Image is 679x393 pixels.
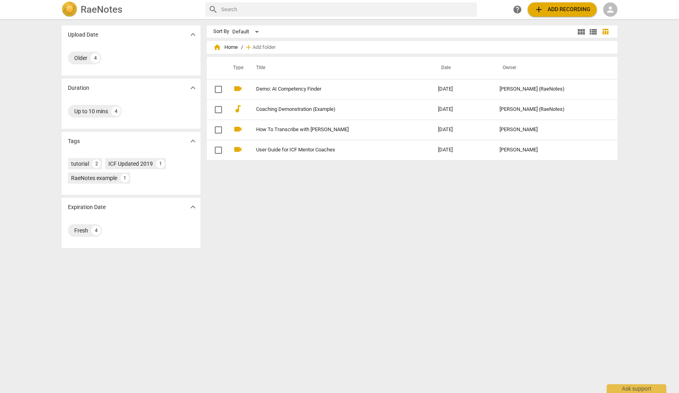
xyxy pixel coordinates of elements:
[92,159,101,168] div: 2
[432,99,493,120] td: [DATE]
[71,174,117,182] div: RaeNotes example
[68,137,80,145] p: Tags
[120,174,129,182] div: 1
[91,226,101,235] div: 4
[188,202,198,212] span: expand_more
[513,5,522,14] span: help
[71,160,89,168] div: tutorial
[213,43,238,51] span: Home
[599,26,611,38] button: Table view
[606,5,615,14] span: person
[528,2,597,17] button: Upload
[256,106,409,112] a: Coaching Demonstration (Example)
[500,127,603,133] div: [PERSON_NAME]
[432,79,493,99] td: [DATE]
[62,2,199,17] a: LogoRaeNotes
[187,29,199,41] button: Show more
[68,203,106,211] p: Expiration Date
[232,25,262,38] div: Default
[534,5,544,14] span: add
[233,145,243,154] span: videocam
[256,127,409,133] a: How To Transcribe with [PERSON_NAME]
[493,57,609,79] th: Owner
[188,83,198,93] span: expand_more
[500,106,603,112] div: [PERSON_NAME] (RaeNotes)
[68,31,98,39] p: Upload Date
[187,135,199,147] button: Show more
[256,86,409,92] a: Demo: AI Competency Finder
[208,5,218,14] span: search
[221,3,474,16] input: Search
[74,54,87,62] div: Older
[111,106,121,116] div: 4
[81,4,122,15] h2: RaeNotes
[233,84,243,93] span: videocam
[68,84,89,92] p: Duration
[213,29,229,35] div: Sort By
[253,45,276,50] span: Add folder
[233,124,243,134] span: videocam
[74,227,88,234] div: Fresh
[587,26,599,38] button: List view
[432,140,493,160] td: [DATE]
[213,43,221,51] span: home
[607,384,666,393] div: Ask support
[534,5,590,14] span: Add recording
[432,57,493,79] th: Date
[247,57,432,79] th: Title
[227,57,247,79] th: Type
[187,82,199,94] button: Show more
[188,136,198,146] span: expand_more
[577,27,586,37] span: view_module
[108,160,153,168] div: ICF Updated 2019
[187,201,199,213] button: Show more
[510,2,525,17] a: Help
[188,30,198,39] span: expand_more
[500,86,603,92] div: [PERSON_NAME] (RaeNotes)
[245,43,253,51] span: add
[256,147,409,153] a: User Guide for ICF Mentor Coaches
[602,28,609,35] span: table_chart
[74,107,108,115] div: Up to 10 mins
[62,2,77,17] img: Logo
[233,104,243,114] span: audiotrack
[432,120,493,140] td: [DATE]
[575,26,587,38] button: Tile view
[241,45,243,50] span: /
[500,147,603,153] div: [PERSON_NAME]
[156,159,165,168] div: 1
[588,27,598,37] span: view_list
[91,53,100,63] div: 4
